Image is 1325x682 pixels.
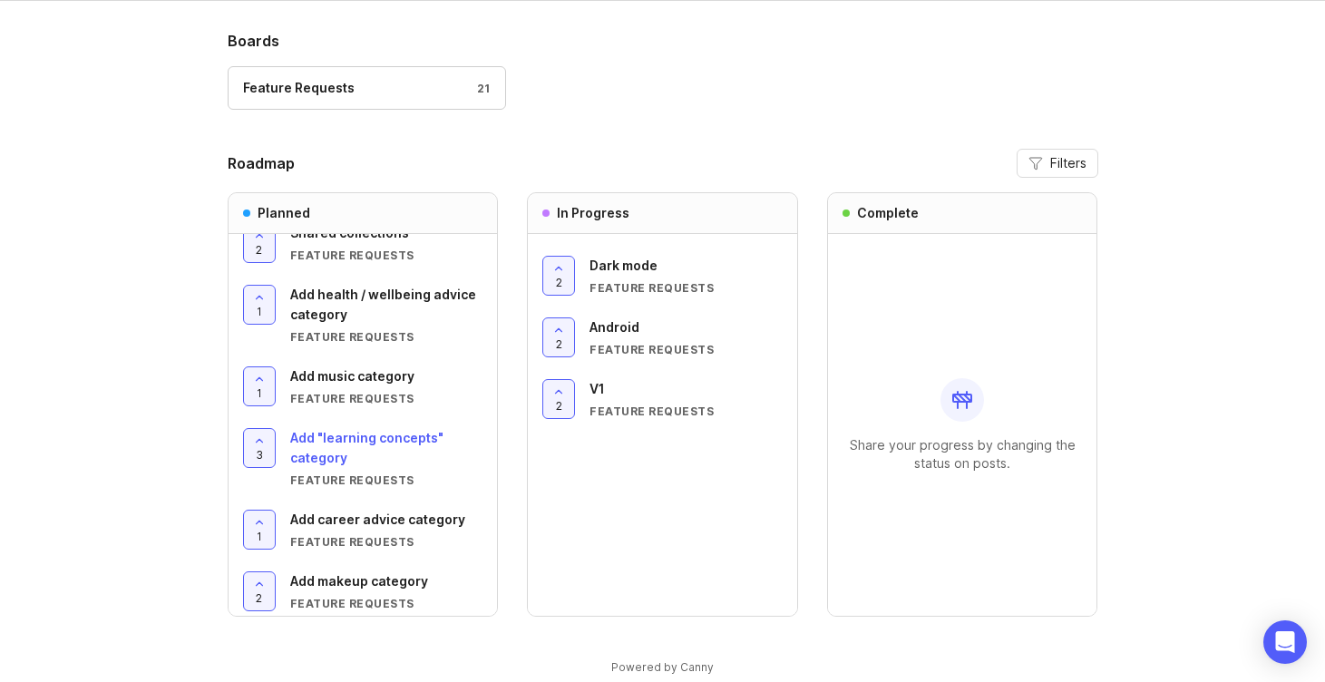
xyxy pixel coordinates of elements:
a: AndroidFeature Requests [589,317,783,357]
a: Add makeup categoryFeature Requests [290,571,483,611]
span: 2 [256,590,262,606]
a: Add "learning concepts" categoryFeature Requests [290,428,483,488]
button: 2 [243,223,276,263]
div: Feature Requests [290,596,483,611]
div: Feature Requests [290,248,483,263]
a: V1Feature Requests [589,379,783,419]
a: Feature Requests21 [228,66,506,110]
span: V1 [589,381,605,396]
p: Share your progress by changing the status on posts. [843,436,1083,473]
span: 2 [556,275,562,290]
h3: Complete [857,204,919,222]
span: Add music category [290,368,414,384]
a: Add music categoryFeature Requests [290,366,483,406]
button: 2 [542,317,575,357]
span: 3 [256,447,263,463]
div: Feature Requests [589,404,783,419]
div: Feature Requests [243,78,355,98]
div: Feature Requests [290,329,483,345]
button: 2 [542,256,575,296]
h1: Boards [228,30,1098,52]
a: Dark modeFeature Requests [589,256,783,296]
div: 21 [468,81,491,96]
div: Feature Requests [290,473,483,488]
div: Open Intercom Messenger [1263,620,1307,664]
div: Feature Requests [589,280,783,296]
span: 2 [556,398,562,414]
span: Add makeup category [290,573,428,589]
button: 1 [243,510,276,550]
span: Filters [1050,154,1086,172]
button: 2 [542,379,575,419]
button: 1 [243,366,276,406]
span: 1 [257,529,262,544]
a: Shared collectionsFeature Requests [290,223,483,263]
h2: Roadmap [228,152,295,174]
div: Feature Requests [589,342,783,357]
a: Add career advice categoryFeature Requests [290,510,483,550]
button: 2 [243,571,276,611]
button: 3 [243,428,276,468]
span: Dark mode [589,258,658,273]
span: Add "learning concepts" category [290,430,443,465]
span: 2 [556,336,562,352]
div: Feature Requests [290,391,483,406]
h3: Planned [258,204,310,222]
button: Filters [1017,149,1098,178]
a: Powered by Canny [609,657,716,677]
span: 1 [257,304,262,319]
a: Add health / wellbeing advice categoryFeature Requests [290,285,483,345]
span: Add career advice category [290,511,465,527]
div: Feature Requests [290,534,483,550]
span: Add health / wellbeing advice category [290,287,476,322]
button: 1 [243,285,276,325]
span: Android [589,319,639,335]
h3: In Progress [557,204,629,222]
span: 2 [256,242,262,258]
span: 1 [257,385,262,401]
